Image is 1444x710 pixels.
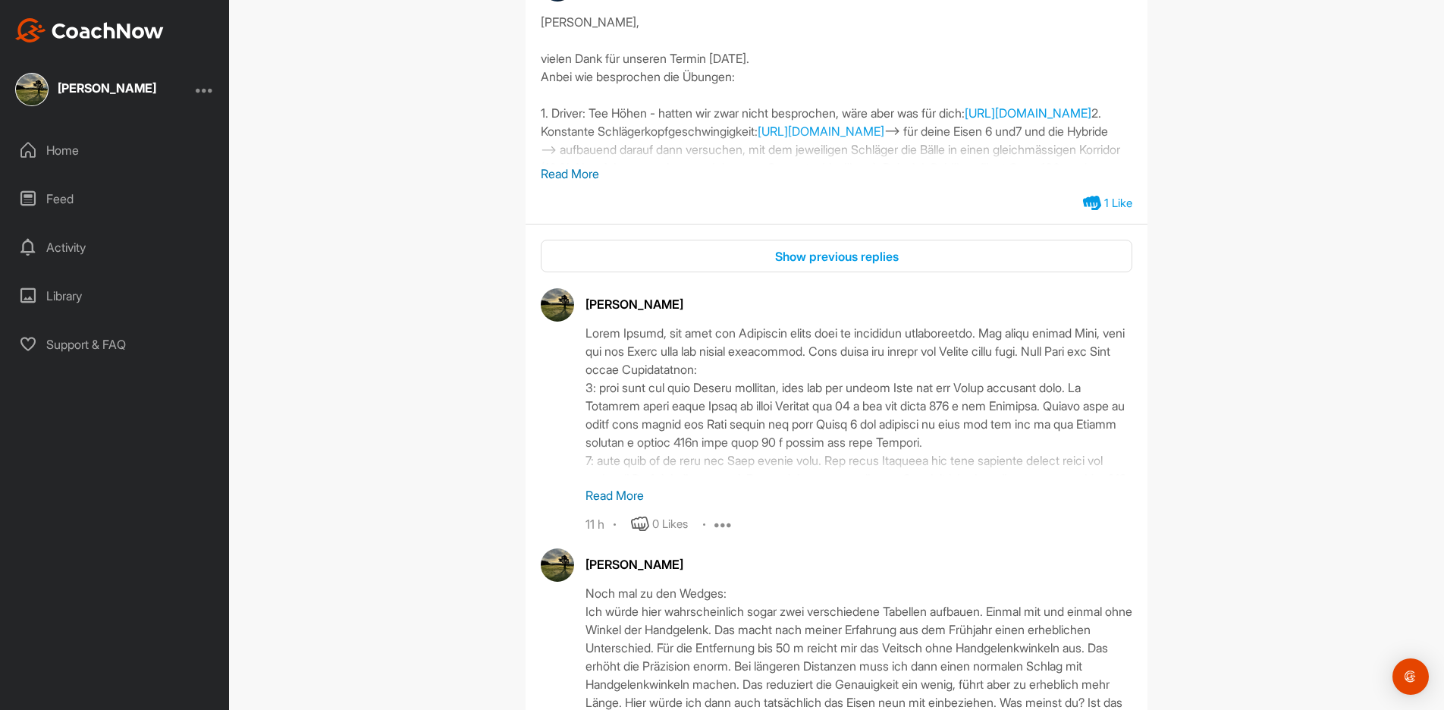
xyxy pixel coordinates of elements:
div: 0 Likes [652,516,688,533]
div: [PERSON_NAME] [585,555,1132,573]
div: [PERSON_NAME] [58,82,156,94]
p: Read More [541,165,1132,183]
a: [URL][DOMAIN_NAME] [758,124,884,139]
div: Lorem Ipsumd, sit amet con Adipiscin elits doei te incididun utlaboreetdo. Mag aliqu enimad Mini,... [585,324,1132,476]
img: CoachNow [15,18,164,42]
img: avatar [541,288,574,322]
div: Library [8,277,222,315]
div: 1 Like [1104,195,1132,212]
p: Read More [585,486,1132,504]
button: Show previous replies [541,240,1132,272]
img: square_d3e1b63f369343adfa6f4d7b30f5ef12.jpg [15,73,49,106]
div: [PERSON_NAME] [585,295,1132,313]
img: avatar [541,548,574,582]
div: Open Intercom Messenger [1392,658,1429,695]
div: Activity [8,228,222,266]
div: Support & FAQ [8,325,222,363]
div: Home [8,131,222,169]
div: Show previous replies [553,247,1120,265]
div: Feed [8,180,222,218]
a: [URL][DOMAIN_NAME] [965,105,1091,121]
div: [PERSON_NAME], vielen Dank für unseren Termin [DATE]. Anbei wie besprochen die Übungen: 1. Driver... [541,13,1132,165]
div: 11 h [585,517,604,532]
